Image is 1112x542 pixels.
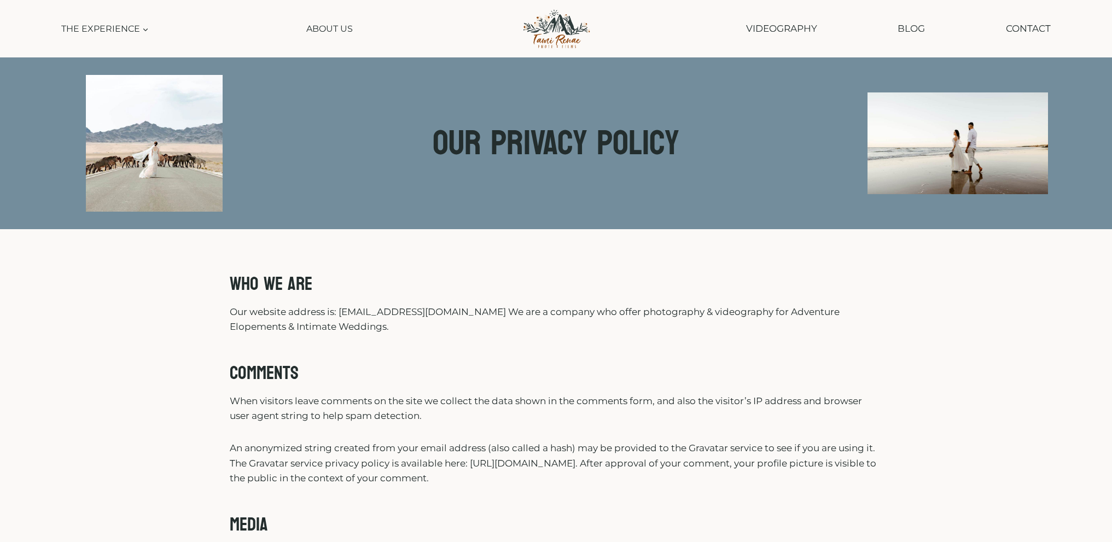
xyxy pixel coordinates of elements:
h2: Who we are [230,273,883,295]
a: Blog [892,15,930,43]
h2: Media [230,514,883,536]
img: Tami Renae Photo & Films Logo [511,6,601,51]
p: Our website address is: [EMAIL_ADDRESS][DOMAIN_NAME] We are a company who offer photography & vid... [230,305,883,334]
a: Videography [740,15,822,43]
nav: Secondary Navigation [740,15,1056,43]
h1: OUR PRIVACY POLICY [300,123,812,165]
nav: Primary Navigation [56,16,358,41]
p: An anonymized string created from your email address (also called a hash) may be provided to the ... [230,441,883,486]
a: Contact [1000,15,1056,43]
a: The Experience [56,16,154,41]
a: About Us [301,16,358,41]
p: When visitors leave comments on the site we collect the data shown in the comments form, and also... [230,394,883,423]
span: The Experience [61,22,149,36]
h2: Comments [230,362,883,384]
